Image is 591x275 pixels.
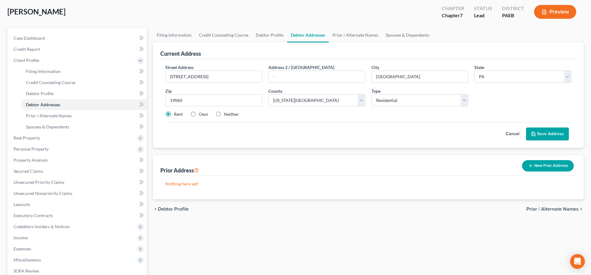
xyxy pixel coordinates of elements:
[474,65,484,70] span: State
[14,146,49,152] span: Personal Property
[195,28,252,42] a: Credit Counseling Course
[526,127,569,140] button: Save Address
[153,207,158,212] i: chevron_left
[21,77,147,88] a: Credit Counseling Course
[9,33,147,44] a: Case Dashboard
[166,71,262,83] input: Enter street address
[499,128,526,140] button: Cancel
[474,5,492,12] div: Status
[174,111,183,117] label: Rent
[579,207,584,212] i: chevron_right
[26,69,61,74] span: Filing Information
[14,213,53,218] span: Executory Contracts
[165,65,194,70] span: Street Address
[372,65,379,70] span: City
[160,50,201,57] div: Current Address
[153,28,195,42] a: Filing Information
[14,257,41,262] span: Miscellaneous
[9,166,147,177] a: Secured Claims
[570,254,585,269] div: Open Intercom Messenger
[21,99,147,110] a: Debtor Addresses
[9,199,147,210] a: Lawsuits
[269,71,365,83] input: --
[329,28,382,42] a: Prior / Alternate Names
[21,66,147,77] a: Filing Information
[372,71,468,83] input: Enter city...
[14,235,28,240] span: Income
[14,191,72,196] span: Unsecured Nonpriority Claims
[14,268,39,273] span: SOFA Review
[268,88,282,94] span: County
[460,12,463,18] span: 7
[14,168,43,174] span: Secured Claims
[526,207,579,212] span: Prior / Alternate Names
[522,160,574,172] button: New Prior Address
[14,202,30,207] span: Lawsuits
[268,64,334,71] label: Address 2 / [GEOGRAPHIC_DATA]
[526,207,584,212] button: Prior / Alternate Names chevron_right
[252,28,287,42] a: Debtor Profile
[14,224,70,229] span: Codebtors Insiders & Notices
[14,35,45,41] span: Case Dashboard
[7,7,66,16] span: [PERSON_NAME]
[14,58,39,63] span: Client Profile
[382,28,433,42] a: Spouses & Dependents
[534,5,576,19] button: Preview
[14,157,48,163] span: Property Analysis
[502,12,524,19] div: PAEB
[26,113,72,118] span: Prior / Alternate Names
[26,102,60,107] span: Debtor Addresses
[224,111,239,117] label: Neither
[153,207,189,212] button: chevron_left Debtor Profile
[9,155,147,166] a: Property Analysis
[26,91,54,96] span: Debtor Profile
[165,181,571,187] p: Nothing here yet!
[442,5,464,12] div: Chapter
[21,88,147,99] a: Debtor Profile
[14,47,40,52] span: Credit Report
[160,167,199,174] div: Prior Address
[9,44,147,55] a: Credit Report
[287,28,329,42] a: Debtor Addresses
[14,180,64,185] span: Unsecured Priority Claims
[158,207,189,212] span: Debtor Profile
[9,177,147,188] a: Unsecured Priority Claims
[165,94,262,107] input: XXXXX
[9,210,147,221] a: Executory Contracts
[21,110,147,121] a: Prior / Alternate Names
[442,12,464,19] div: Chapter
[9,188,147,199] a: Unsecured Nonpriority Claims
[199,111,208,117] label: Own
[26,124,69,129] span: Spouses & Dependents
[14,246,31,251] span: Expenses
[474,12,492,19] div: Lead
[372,88,380,94] label: Type
[26,80,75,85] span: Credit Counseling Course
[165,88,172,94] span: Zip
[502,5,524,12] div: District
[14,135,40,140] span: Real Property
[21,121,147,132] a: Spouses & Dependents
